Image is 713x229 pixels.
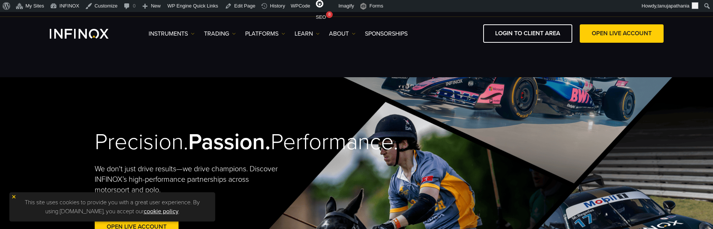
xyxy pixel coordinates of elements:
[144,208,179,215] a: cookie policy
[245,29,285,38] a: PLATFORMS
[483,24,572,43] a: LOGIN TO CLIENT AREA
[204,29,236,38] a: TRADING
[11,194,16,199] img: yellow close icon
[365,29,408,38] a: SPONSORSHIPS
[95,129,330,156] h2: Precision. Performance.
[580,24,664,43] a: OPEN LIVE ACCOUNT
[13,196,211,218] p: This site uses cookies to provide you with a great user experience. By using [DOMAIN_NAME], you a...
[50,29,126,39] a: INFINOX Logo
[326,11,333,18] div: 8
[295,29,320,38] a: Learn
[188,129,271,156] strong: Passion.
[329,29,356,38] a: ABOUT
[316,14,326,20] span: SEO
[149,29,195,38] a: Instruments
[95,164,283,195] p: We don't just drive results—we drive champions. Discover INFINOX’s high-performance partnerships ...
[658,3,689,9] span: tanujapathania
